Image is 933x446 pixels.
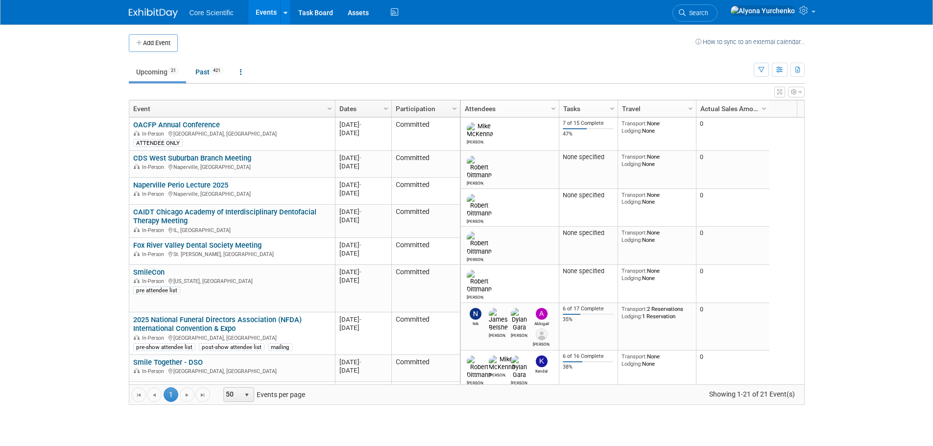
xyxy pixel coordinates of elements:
span: In-Person [142,191,167,197]
span: Lodging: [622,198,642,205]
span: Column Settings [451,105,458,113]
img: Alyona Yurchenko [730,5,795,16]
span: Go to the last page [199,391,207,399]
span: 21 [168,67,179,74]
span: Showing 1-21 of 21 Event(s) [700,387,804,401]
span: - [359,268,361,276]
div: [DATE] [339,249,387,258]
img: Robert Dittmann [467,355,492,379]
div: mailing [268,343,292,351]
span: 1 [164,387,178,402]
div: [GEOGRAPHIC_DATA], [GEOGRAPHIC_DATA] [133,333,331,342]
td: Committed [391,178,460,205]
span: Transport: [622,120,647,127]
span: Go to the next page [183,391,191,399]
div: pre-show attendee list [133,343,195,351]
a: Participation [396,100,454,117]
span: Transport: [622,353,647,360]
div: None specified [563,229,614,237]
span: Lodging: [622,275,642,282]
img: Mike McKenna [489,355,515,371]
a: Column Settings [324,100,335,115]
span: select [243,391,251,399]
div: [DATE] [339,129,387,137]
span: - [359,208,361,215]
a: Go to the last page [195,387,210,402]
a: Go to the previous page [147,387,162,402]
span: Transport: [622,153,647,160]
div: None None [622,267,692,282]
span: Column Settings [608,105,616,113]
span: In-Person [142,278,167,284]
a: Travel [622,100,690,117]
div: [DATE] [339,120,387,129]
div: Dylan Gara [511,331,528,338]
div: [DATE] [339,162,387,170]
img: In-Person Event [134,191,140,196]
span: Transport: [622,267,647,274]
img: Dylan Gara [511,308,528,331]
img: Abbigail Belshe [536,308,548,320]
a: Column Settings [759,100,769,115]
td: Committed [391,238,460,265]
a: Tasks [563,100,611,117]
td: 0 [696,151,769,189]
img: James Belshe [489,308,508,331]
div: [DATE] [339,324,387,332]
img: In-Person Event [134,251,140,256]
img: In-Person Event [134,227,140,232]
a: CDS West Suburban Branch Meeting [133,154,251,163]
div: [DATE] [339,181,387,189]
div: 6 of 16 Complete [563,353,614,360]
span: Lodging: [622,161,642,167]
span: - [359,154,361,162]
a: Past421 [188,63,231,81]
img: In-Person Event [134,278,140,283]
div: [GEOGRAPHIC_DATA], [GEOGRAPHIC_DATA] [133,367,331,375]
div: [DATE] [339,241,387,249]
span: Column Settings [326,105,334,113]
div: Robert Dittmann [467,379,484,385]
span: In-Person [142,131,167,137]
span: In-Person [142,251,167,258]
td: 0 [696,189,769,227]
img: Nik Koelblinger [470,308,481,320]
div: Mike McKenna [467,138,484,144]
img: Dylan Gara [511,355,528,379]
a: Column Settings [381,100,391,115]
img: Kendal Pobol [536,355,548,367]
a: Column Settings [548,100,559,115]
img: Robert Dittmann [467,270,492,293]
span: - [359,181,361,188]
a: Go to the next page [180,387,194,402]
a: How to sync to an external calendar... [695,38,805,46]
span: Events per page [211,387,315,402]
span: 50 [224,388,240,401]
a: Column Settings [685,100,696,115]
span: Search [686,9,708,17]
a: Search [672,4,718,22]
a: Attendees [465,100,552,117]
div: [DATE] [339,366,387,375]
div: None None [622,153,692,167]
span: Transport: [622,305,647,312]
span: Go to the previous page [150,391,158,399]
div: James Belshe [489,331,506,338]
td: Committed [391,355,460,382]
div: None specified [563,191,614,199]
td: 0 [696,117,769,151]
td: Committed [391,382,460,409]
a: 2025 National Funeral Directors Association (NFDA) International Convention & Expo [133,315,302,333]
span: In-Person [142,335,167,341]
div: ATTENDEE ONLY [133,139,183,147]
div: [DATE] [339,216,387,224]
span: Lodging: [622,127,642,134]
div: [DATE] [339,268,387,276]
span: - [359,241,361,249]
td: Committed [391,117,460,151]
img: In-Person Event [134,131,140,136]
div: pre attendee list [133,286,180,294]
div: Robert Dittmann [467,293,484,300]
a: Column Settings [449,100,460,115]
a: Fox River Valley Dental Society Meeting [133,241,262,250]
